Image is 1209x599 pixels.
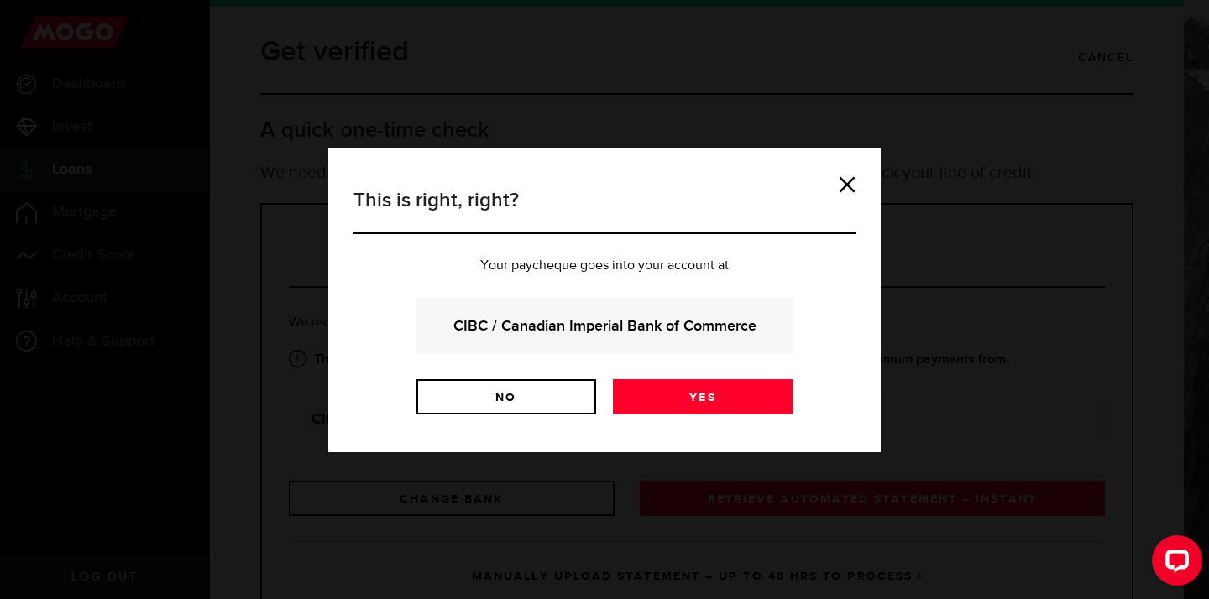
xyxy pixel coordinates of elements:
[353,259,856,273] p: Your paycheque goes into your account at
[439,315,770,337] strong: CIBC / Canadian Imperial Bank of Commerce
[613,379,793,414] a: Yes
[1138,529,1209,599] iframe: LiveChat chat widget
[416,379,596,414] a: No
[353,185,856,234] h3: This is right, right?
